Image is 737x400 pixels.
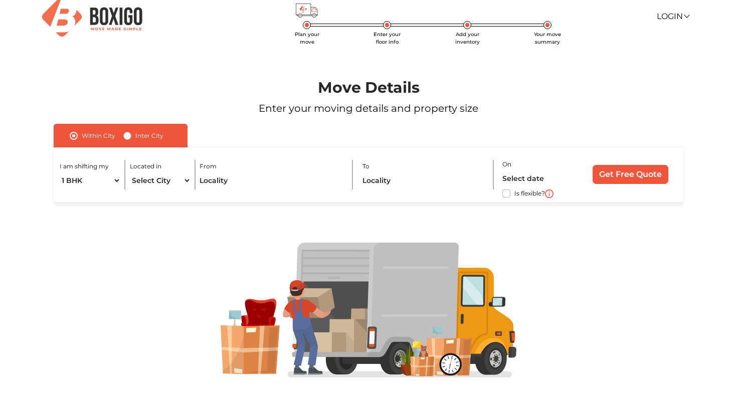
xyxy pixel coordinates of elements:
[455,31,480,45] span: Add your inventory
[200,172,343,189] input: Locality
[502,170,575,187] input: Select date
[362,172,486,189] input: Locality
[30,101,707,116] p: Enter your moving details and property size
[82,130,115,142] label: Within City
[60,162,109,171] label: I am shifting my
[200,162,217,171] label: From
[130,162,161,171] label: Located in
[534,31,561,45] span: Your move summary
[657,12,689,21] a: Login
[593,165,668,184] input: Get Free Quote
[374,31,401,45] span: Enter your floor info
[545,189,554,198] img: i
[514,187,545,198] label: Is flexible?
[362,162,370,171] label: To
[30,79,707,97] h1: Move Details
[502,160,511,169] label: On
[295,31,319,45] span: Plan your move
[135,130,163,142] label: Inter City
